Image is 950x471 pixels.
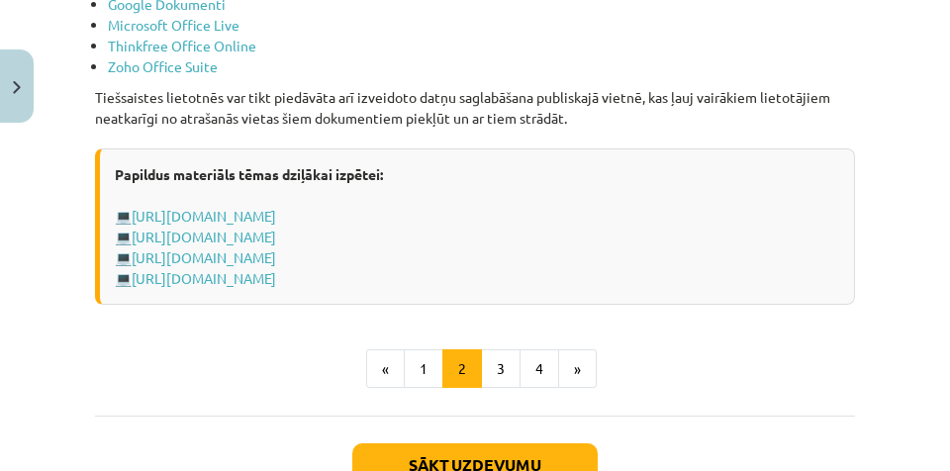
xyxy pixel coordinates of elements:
[108,16,239,34] a: Microsoft Office Live
[442,349,482,389] button: 2
[366,349,405,389] button: «
[132,207,276,225] a: [URL][DOMAIN_NAME]
[108,57,218,75] a: Zoho Office Suite
[13,81,21,94] img: icon-close-lesson-0947bae3869378f0d4975bcd49f059093ad1ed9edebbc8119c70593378902aed.svg
[108,37,256,54] a: Thinkfree Office Online
[115,165,383,183] strong: Papildus materiāls tēmas dziļākai izpētei:
[132,248,276,266] a: [URL][DOMAIN_NAME]
[404,349,443,389] button: 1
[132,228,276,245] a: [URL][DOMAIN_NAME]
[95,87,855,129] p: Tiešsaistes lietotnēs var tikt piedāvāta arī izveidoto datņu saglabāšana publiskajā vietnē, kas ļ...
[558,349,597,389] button: »
[95,349,855,389] nav: Page navigation example
[481,349,521,389] button: 3
[95,148,855,305] div: 💻 💻 💻 💻
[132,269,276,287] a: [URL][DOMAIN_NAME]
[520,349,559,389] button: 4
